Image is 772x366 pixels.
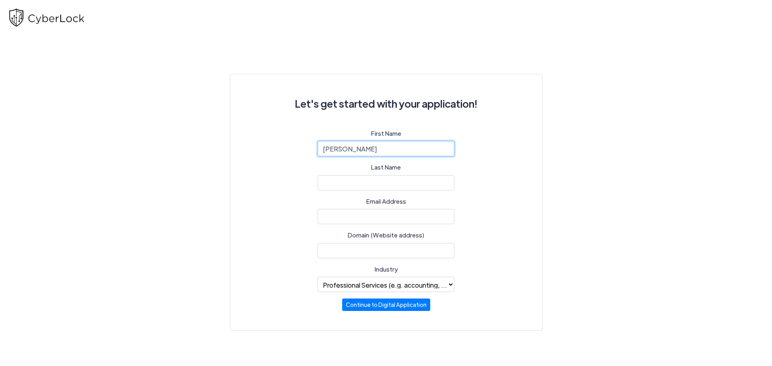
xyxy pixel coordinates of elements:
[342,299,430,311] button: Continue to Digital Application
[371,129,401,138] label: First Name
[638,279,772,366] iframe: Chat Widget
[250,94,523,114] h3: Let's get started with your application!
[366,197,406,206] label: Email Address
[371,163,401,172] label: Last Name
[375,265,398,274] label: Industry
[348,231,425,240] label: Domain (Website address)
